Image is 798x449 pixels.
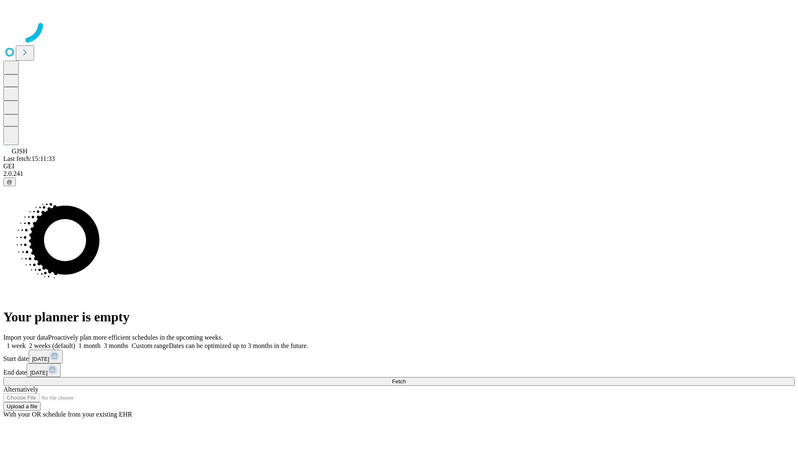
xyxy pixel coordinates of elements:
[132,342,169,349] span: Custom range
[29,350,63,363] button: [DATE]
[3,178,16,186] button: @
[104,342,128,349] span: 3 months
[3,155,55,162] span: Last fetch: 15:11:33
[30,370,47,376] span: [DATE]
[48,334,223,341] span: Proactively plan more efficient schedules in the upcoming weeks.
[3,402,41,411] button: Upload a file
[3,386,38,393] span: Alternatively
[79,342,101,349] span: 1 month
[3,377,795,386] button: Fetch
[27,363,61,377] button: [DATE]
[3,334,48,341] span: Import your data
[3,363,795,377] div: End date
[3,411,132,418] span: With your OR schedule from your existing EHR
[3,163,795,170] div: GEI
[29,342,75,349] span: 2 weeks (default)
[392,378,406,385] span: Fetch
[32,356,49,362] span: [DATE]
[7,179,12,185] span: @
[7,342,26,349] span: 1 week
[169,342,308,349] span: Dates can be optimized up to 3 months in the future.
[3,350,795,363] div: Start date
[12,148,27,155] span: GJSH
[3,170,795,178] div: 2.0.241
[3,309,795,325] h1: Your planner is empty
